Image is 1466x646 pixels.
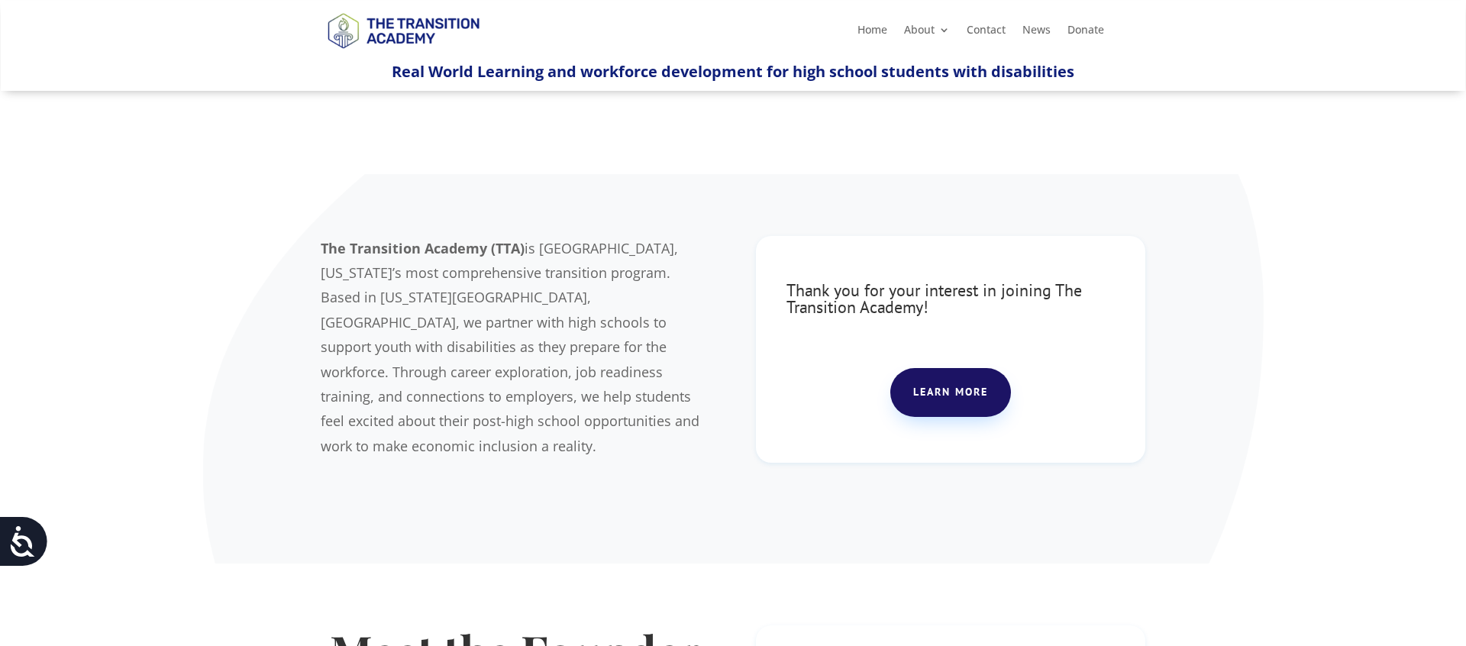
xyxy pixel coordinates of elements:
[786,279,1082,318] span: Thank you for your interest in joining The Transition Academy!
[890,368,1011,417] a: Learn more
[857,24,887,41] a: Home
[392,61,1074,82] span: Real World Learning and workforce development for high school students with disabilities
[967,24,1006,41] a: Contact
[321,239,699,455] span: is [GEOGRAPHIC_DATA], [US_STATE]’s most comprehensive transition program. Based in [US_STATE][GEO...
[1022,24,1051,41] a: News
[904,24,950,41] a: About
[321,46,486,60] a: Logo-Noticias
[321,3,486,57] img: TTA Brand_TTA Primary Logo_Horizontal_Light BG
[1067,24,1104,41] a: Donate
[321,239,525,257] b: The Transition Academy (TTA)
